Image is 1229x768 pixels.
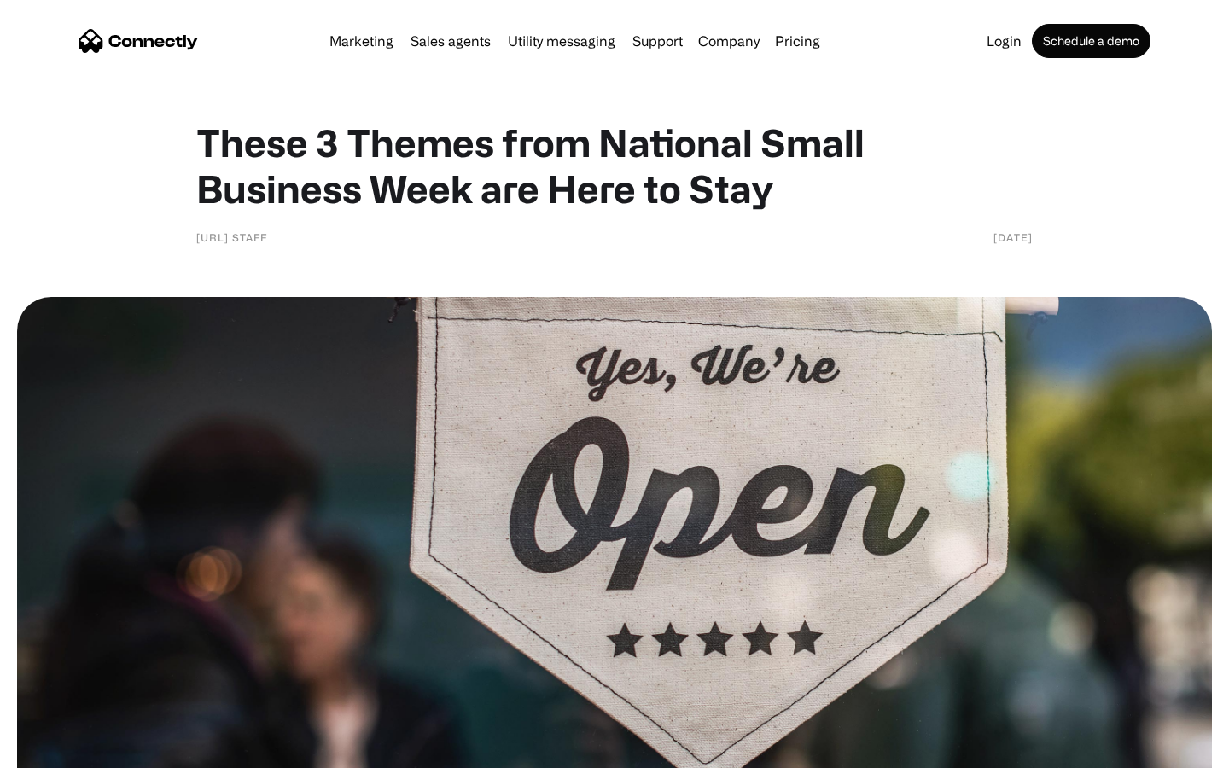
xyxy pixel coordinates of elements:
[626,34,690,48] a: Support
[698,29,760,53] div: Company
[404,34,498,48] a: Sales agents
[993,229,1033,246] div: [DATE]
[196,229,267,246] div: [URL] Staff
[34,738,102,762] ul: Language list
[501,34,622,48] a: Utility messaging
[17,738,102,762] aside: Language selected: English
[196,119,1033,212] h1: These 3 Themes from National Small Business Week are Here to Stay
[1032,24,1150,58] a: Schedule a demo
[768,34,827,48] a: Pricing
[323,34,400,48] a: Marketing
[980,34,1028,48] a: Login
